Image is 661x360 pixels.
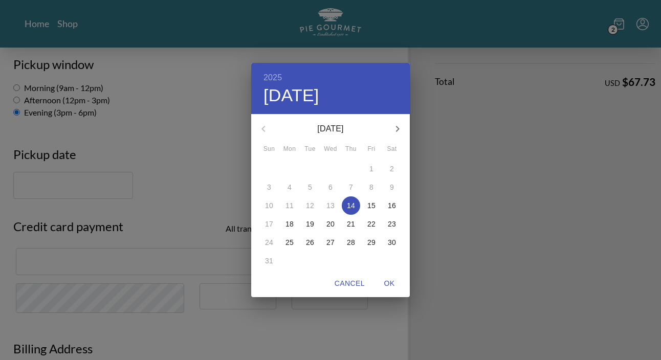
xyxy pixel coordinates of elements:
span: OK [377,277,402,290]
span: Fri [362,144,381,154]
span: Sun [260,144,278,154]
button: 22 [362,215,381,233]
p: 23 [388,219,396,229]
button: 15 [362,196,381,215]
button: 16 [383,196,401,215]
p: 22 [367,219,376,229]
button: 28 [342,233,360,252]
p: 26 [306,237,314,247]
span: Wed [321,144,340,154]
span: Thu [342,144,360,154]
button: Cancel [330,274,369,293]
button: OK [373,274,406,293]
button: 2025 [263,71,282,85]
button: 14 [342,196,360,215]
button: [DATE] [263,85,319,106]
p: 29 [367,237,376,247]
p: 18 [285,219,294,229]
p: 28 [347,237,355,247]
button: 29 [362,233,381,252]
button: 26 [301,233,319,252]
span: Mon [280,144,299,154]
button: 20 [321,215,340,233]
p: 16 [388,200,396,211]
span: Cancel [335,277,365,290]
p: 14 [347,200,355,211]
span: Sat [383,144,401,154]
button: 23 [383,215,401,233]
button: 30 [383,233,401,252]
p: 21 [347,219,355,229]
p: 20 [326,219,335,229]
p: 25 [285,237,294,247]
p: 30 [388,237,396,247]
p: 27 [326,237,335,247]
p: [DATE] [276,123,385,135]
button: 19 [301,215,319,233]
p: 15 [367,200,376,211]
button: 27 [321,233,340,252]
span: Tue [301,144,319,154]
p: 19 [306,219,314,229]
button: 18 [280,215,299,233]
button: 25 [280,233,299,252]
button: 21 [342,215,360,233]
